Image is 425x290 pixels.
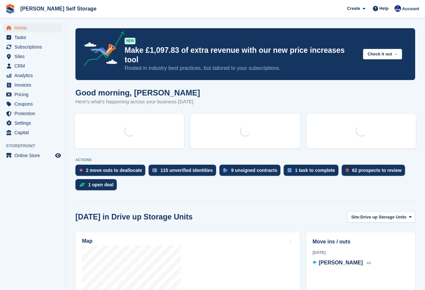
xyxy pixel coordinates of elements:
span: Site: [351,214,360,220]
div: 115 unverified identities [160,168,213,173]
span: Tasks [14,33,54,42]
img: stora-icon-8386f47178a22dfd0bd8f6a31ec36ba5ce8667c1dd55bd0f319d3a0aa187defe.svg [5,4,15,14]
a: menu [3,71,62,80]
h2: Move ins / outs [313,238,409,246]
a: menu [3,90,62,99]
p: Rooted in industry best practices, but tailored to your subscriptions. [125,65,358,72]
a: menu [3,42,62,52]
div: 62 prospects to review [352,168,402,173]
img: task-75834270c22a3079a89374b754ae025e5fb1db73e45f91037f5363f120a921f8.svg [288,168,292,172]
img: verify_identity-adf6edd0f0f0b5bbfe63781bf79b02c33cf7c696d77639b501bdc392416b5a36.svg [152,168,157,172]
span: Help [379,5,389,12]
img: move_outs_to_deallocate_icon-f764333ba52eb49d3ac5e1228854f67142a1ed5810a6f6cc68b1a99e826820c5.svg [79,168,83,172]
a: menu [3,61,62,71]
img: prospect-51fa495bee0391a8d652442698ab0144808aea92771e9ea1ae160a38d050c398.svg [346,168,349,172]
a: 2 move outs to deallocate [75,165,149,179]
span: Analytics [14,71,54,80]
a: [PERSON_NAME] 44 [313,259,371,267]
h2: [DATE] in Drive up Storage Units [75,213,192,221]
div: 9 unsigned contracts [231,168,277,173]
span: Create [347,5,360,12]
span: Invoices [14,80,54,90]
span: Sites [14,52,54,61]
a: 115 unverified identities [149,165,219,179]
div: 2 move outs to deallocate [86,168,142,173]
a: menu [3,52,62,61]
img: price-adjustments-announcement-icon-8257ccfd72463d97f412b2fc003d46551f7dbcb40ab6d574587a9cd5c0d94... [78,31,124,69]
a: 1 open deal [75,179,120,194]
span: Account [402,6,419,12]
img: deal-1b604bf984904fb50ccaf53a9ad4b4a5d6e5aea283cecdc64d6e3604feb123c2.svg [79,182,85,187]
a: Preview store [54,152,62,159]
span: Settings [14,118,54,128]
a: 1 task to complete [284,165,341,179]
button: Check it out → [363,49,402,60]
a: menu [3,33,62,42]
a: menu [3,99,62,109]
span: Online Store [14,151,54,160]
a: menu [3,80,62,90]
span: Pricing [14,90,54,99]
a: menu [3,128,62,137]
span: Protection [14,109,54,118]
a: menu [3,118,62,128]
span: 44 [367,261,371,265]
span: Subscriptions [14,42,54,52]
a: 9 unsigned contracts [219,165,284,179]
h1: Good morning, [PERSON_NAME] [75,88,200,97]
div: NEW [125,38,135,44]
p: Make £1,097.83 of extra revenue with our new price increases tool [125,46,358,65]
span: Drive up Storage Units [360,214,406,220]
div: 1 open deal [88,182,113,187]
div: 1 task to complete [295,168,335,173]
p: Here's what's happening across your business [DATE] [75,98,200,106]
p: ACTIONS [75,158,415,162]
img: Justin Farthing [395,5,401,12]
a: [PERSON_NAME] Self Storage [18,3,99,14]
span: [PERSON_NAME] [319,260,363,265]
span: Coupons [14,99,54,109]
img: contract_signature_icon-13c848040528278c33f63329250d36e43548de30e8caae1d1a13099fd9432cc5.svg [223,168,228,172]
span: Storefront [6,143,65,149]
button: Site: Drive up Storage Units [348,212,415,222]
a: menu [3,109,62,118]
span: Capital [14,128,54,137]
a: menu [3,151,62,160]
a: menu [3,23,62,32]
a: 62 prospects to review [342,165,408,179]
h2: Map [82,238,92,244]
div: [DATE] [313,250,409,256]
span: Home [14,23,54,32]
span: CRM [14,61,54,71]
